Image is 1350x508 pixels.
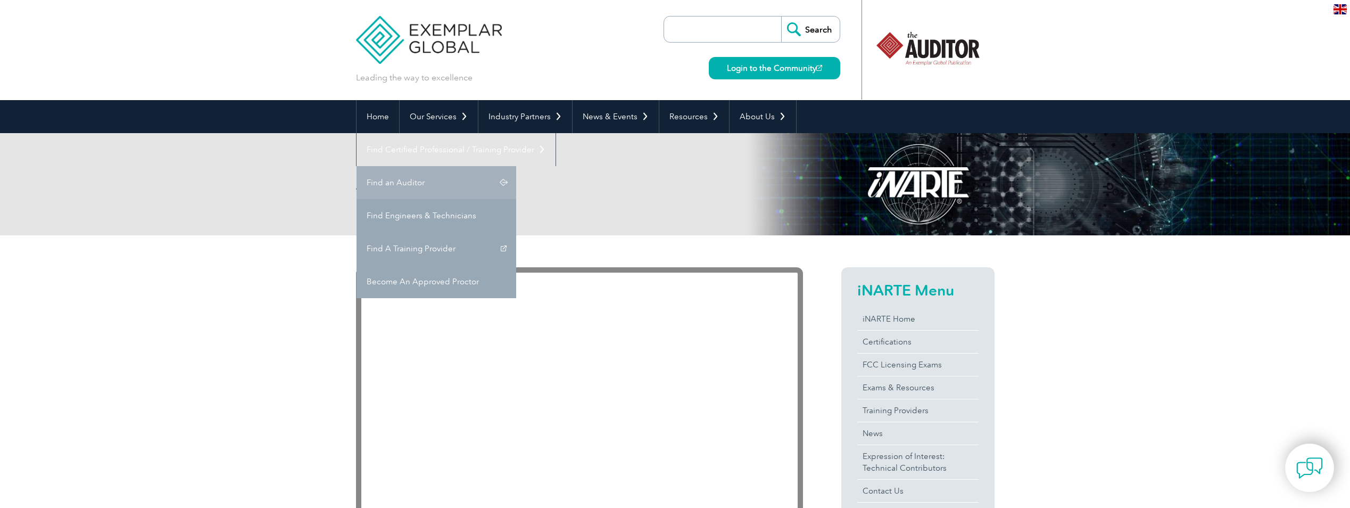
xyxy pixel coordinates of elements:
[478,100,572,133] a: Industry Partners
[357,100,399,133] a: Home
[857,445,979,479] a: Expression of Interest:Technical Contributors
[357,232,516,265] a: Find A Training Provider
[857,331,979,353] a: Certifications
[356,72,473,84] p: Leading the way to excellence
[356,176,803,193] h2: About iNARTE
[857,354,979,376] a: FCC Licensing Exams
[357,199,516,232] a: Find Engineers & Technicians
[573,100,659,133] a: News & Events
[857,376,979,399] a: Exams & Resources
[659,100,729,133] a: Resources
[857,308,979,330] a: iNARTE Home
[781,17,840,42] input: Search
[1296,455,1323,481] img: contact-chat.png
[857,399,979,422] a: Training Providers
[709,57,840,79] a: Login to the Community
[400,100,478,133] a: Our Services
[357,265,516,298] a: Become An Approved Proctor
[357,133,556,166] a: Find Certified Professional / Training Provider
[857,480,979,502] a: Contact Us
[1334,4,1347,14] img: en
[357,166,516,199] a: Find an Auditor
[857,422,979,445] a: News
[857,282,979,299] h2: iNARTE Menu
[730,100,796,133] a: About Us
[816,65,822,71] img: open_square.png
